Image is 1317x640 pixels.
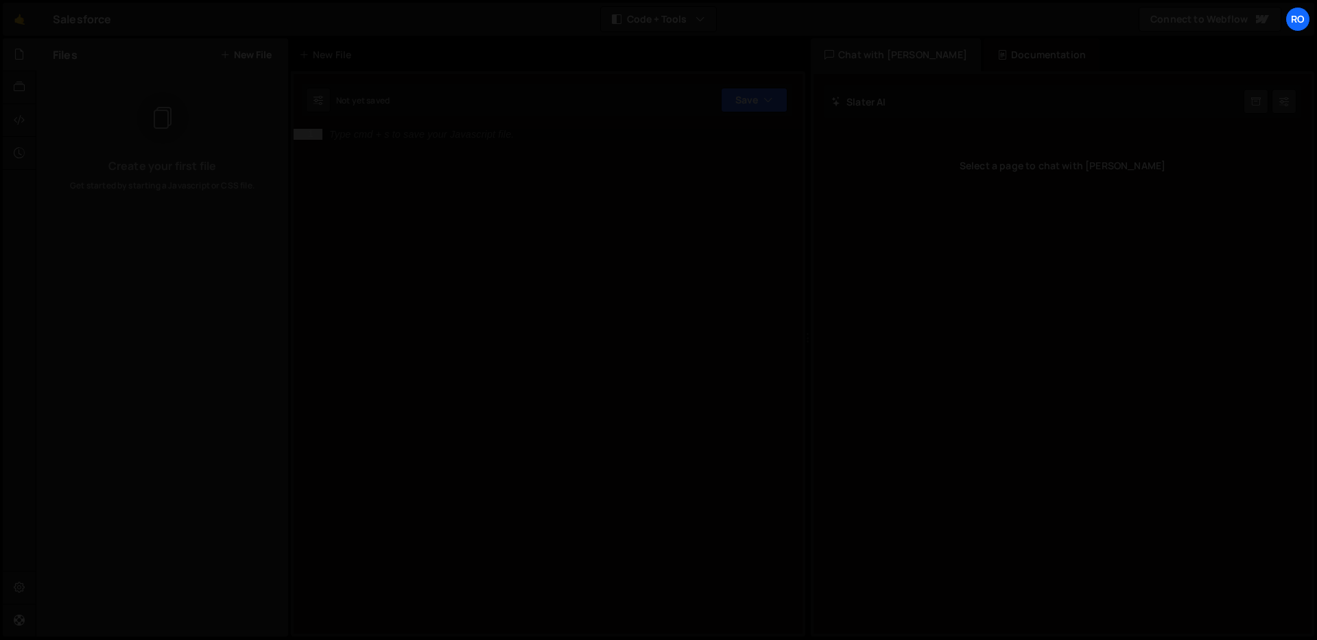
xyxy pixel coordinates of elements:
div: Type cmd + s to save your Javascript file. [329,130,514,139]
h3: Create your first file [47,160,277,171]
div: New File [299,48,357,62]
p: Get started by starting a Javascript or CSS file. [47,180,277,192]
h2: Files [53,47,78,62]
div: Documentation [984,38,1100,71]
button: Save [721,88,787,112]
a: 🤙 [3,3,36,36]
div: Chat with [PERSON_NAME] [811,38,981,71]
button: New File [220,49,272,60]
a: Ro [1285,7,1310,32]
div: Salesforce [53,11,112,27]
h2: Slater AI [831,95,886,108]
div: Not yet saved [336,95,390,106]
button: Code + Tools [601,7,716,32]
div: Select a page to chat with [PERSON_NAME] [824,138,1301,193]
a: Connect to Webflow [1139,7,1281,32]
div: 1 [294,129,322,140]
